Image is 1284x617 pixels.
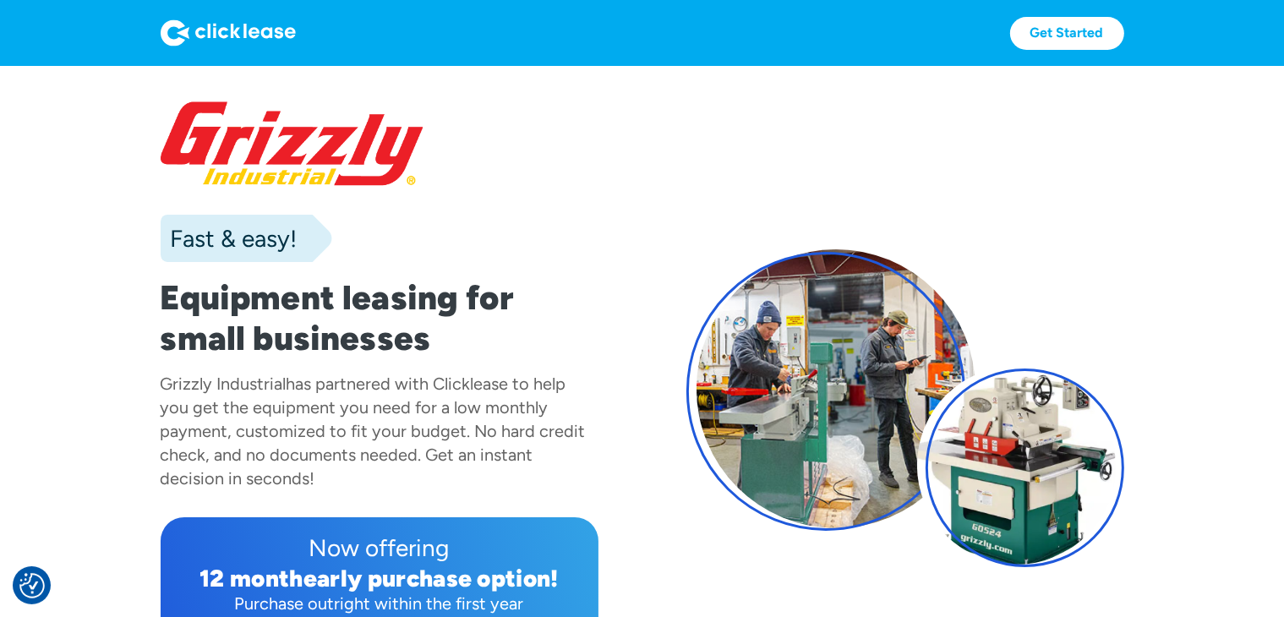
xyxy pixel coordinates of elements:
[161,374,586,489] div: has partnered with Clicklease to help you get the equipment you need for a low monthly payment, c...
[161,19,296,46] img: Logo
[19,573,45,598] button: Consent Preferences
[199,564,303,592] div: 12 month
[1010,17,1124,50] a: Get Started
[19,573,45,598] img: Revisit consent button
[161,277,598,358] h1: Equipment leasing for small businesses
[161,374,287,394] div: Grizzly Industrial
[303,564,559,592] div: early purchase option!
[174,592,585,615] div: Purchase outright within the first year
[161,221,298,255] div: Fast & easy!
[174,531,585,565] div: Now offering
